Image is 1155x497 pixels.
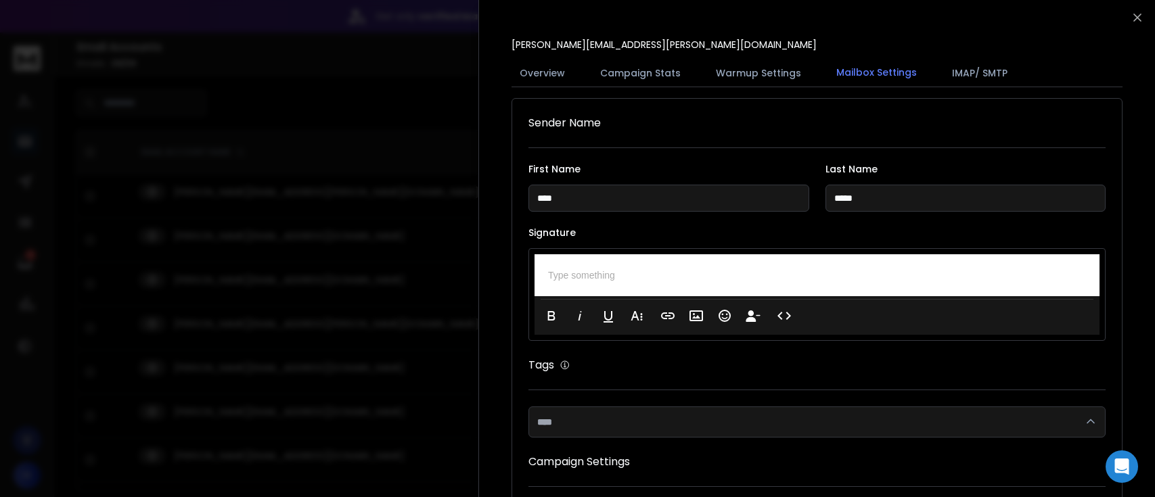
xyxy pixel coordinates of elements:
[539,302,564,329] button: Bold (Ctrl+B)
[771,302,797,329] button: Code View
[528,454,1106,470] h1: Campaign Settings
[708,58,809,88] button: Warmup Settings
[655,302,681,329] button: Insert Link (Ctrl+K)
[528,228,1106,237] label: Signature
[528,115,1106,131] h1: Sender Name
[528,357,554,373] h1: Tags
[624,302,650,329] button: More Text
[595,302,621,329] button: Underline (Ctrl+U)
[567,302,593,329] button: Italic (Ctrl+I)
[944,58,1016,88] button: IMAP/ SMTP
[828,57,925,89] button: Mailbox Settings
[512,38,817,51] p: [PERSON_NAME][EMAIL_ADDRESS][PERSON_NAME][DOMAIN_NAME]
[1106,450,1138,483] div: Open Intercom Messenger
[592,58,689,88] button: Campaign Stats
[528,164,809,174] label: First Name
[512,58,573,88] button: Overview
[825,164,1106,174] label: Last Name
